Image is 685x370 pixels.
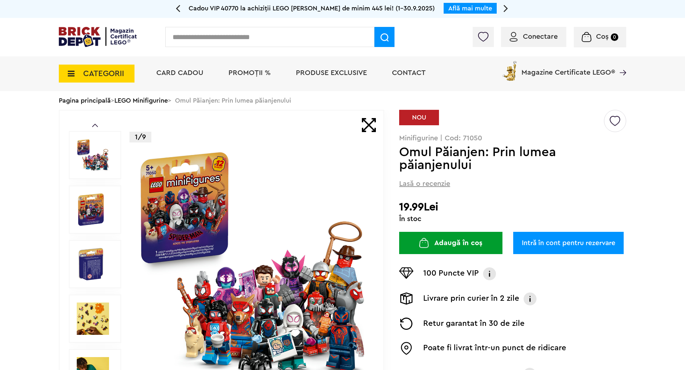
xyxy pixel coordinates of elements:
[399,267,414,279] img: Puncte VIP
[399,215,626,223] div: În stoc
[77,193,105,226] img: Omul Păianjen: Prin lumea păianjenului
[448,5,492,11] a: Află mai multe
[296,69,367,76] a: Produse exclusive
[399,110,439,125] div: NOU
[228,69,271,76] a: PROMOȚII %
[482,267,497,280] img: Info VIP
[114,97,168,104] a: LEGO Minifigurine
[189,5,435,11] span: Cadou VIP 40770 la achiziții LEGO [PERSON_NAME] de minim 445 lei! (1-30.9.2025)
[399,342,414,355] img: Easybox
[523,33,558,40] span: Conectare
[596,33,609,40] span: Coș
[399,292,414,305] img: Livrare
[59,91,626,110] div: > > Omul Păianjen: Prin lumea păianjenului
[399,318,414,330] img: Returnare
[611,33,618,41] small: 0
[399,232,502,254] button: Adaugă în coș
[77,303,109,335] img: Seturi Lego Omul Păianjen: Prin lumea păianjenului
[513,232,624,254] a: Intră în cont pentru rezervare
[392,69,426,76] a: Contact
[423,318,525,330] p: Retur garantat în 30 de zile
[83,70,124,78] span: CATEGORII
[523,292,537,305] img: Info livrare prin curier
[399,179,450,189] span: Lasă o recenzie
[510,33,558,40] a: Conectare
[399,135,626,142] p: Minifigurine | Cod: 71050
[521,60,615,76] span: Magazine Certificate LEGO®
[399,146,603,172] h1: Omul Păianjen: Prin lumea păianjenului
[423,342,566,355] p: Poate fi livrat într-un punct de ridicare
[129,132,151,142] p: 1/9
[423,292,519,305] p: Livrare prin curier în 2 zile
[615,60,626,67] a: Magazine Certificate LEGO®
[77,139,109,171] img: Omul Păianjen: Prin lumea păianjenului
[77,248,105,280] img: Omul Păianjen: Prin lumea păianjenului LEGO 71050
[92,124,98,127] a: Prev
[399,201,626,214] h2: 19.99Lei
[156,69,203,76] a: Card Cadou
[59,97,111,104] a: Pagina principală
[423,267,479,280] p: 100 Puncte VIP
